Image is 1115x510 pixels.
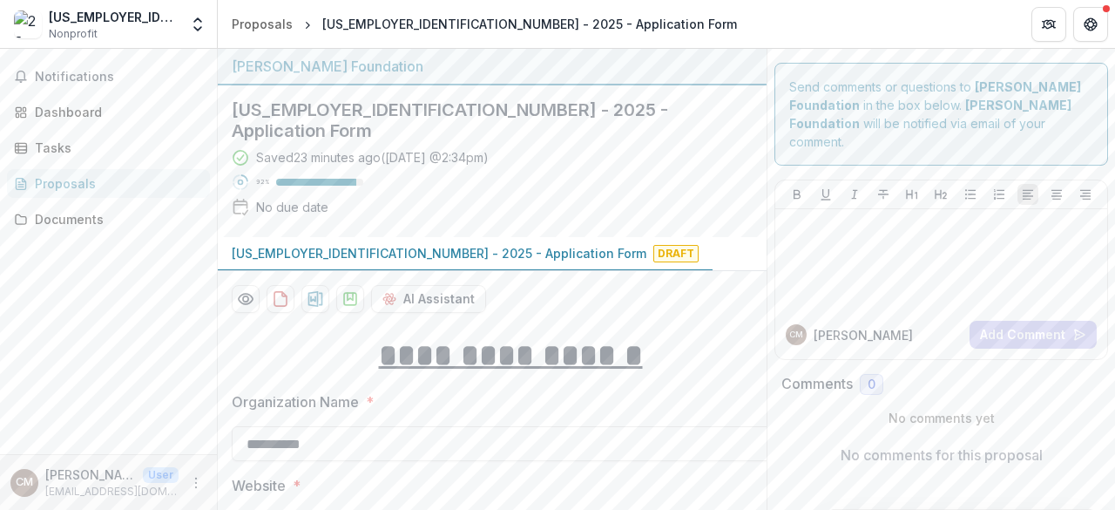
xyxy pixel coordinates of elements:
nav: breadcrumb [225,11,744,37]
p: Organization Name [232,391,359,412]
button: Get Help [1073,7,1108,42]
div: Tasks [35,139,196,157]
button: Add Comment [970,321,1097,349]
button: download-proposal [336,285,364,313]
button: Open entity switcher [186,7,210,42]
p: [US_EMPLOYER_IDENTIFICATION_NUMBER] - 2025 - Application Form [232,244,646,262]
button: Strike [873,184,894,205]
span: Draft [653,245,699,262]
div: Send comments or questions to in the box below. will be notified via email of your comment. [774,63,1108,166]
button: Notifications [7,63,210,91]
button: Partners [1031,7,1066,42]
p: No comments yet [781,409,1101,427]
p: No comments for this proposal [841,445,1043,466]
a: Proposals [225,11,300,37]
button: Italicize [844,184,865,205]
button: Align Left [1017,184,1038,205]
p: [PERSON_NAME] [45,466,136,484]
div: [PERSON_NAME] Foundation [232,56,753,77]
a: Proposals [7,169,210,198]
div: [US_EMPLOYER_IDENTIFICATION_NUMBER] [49,8,179,26]
span: Nonprofit [49,26,98,42]
a: Documents [7,205,210,234]
p: Website [232,475,286,496]
p: 92 % [256,176,269,188]
button: More [186,473,206,493]
div: Cassie Minder [789,330,803,339]
div: Proposals [232,15,293,33]
button: Align Right [1075,184,1096,205]
span: 0 [868,377,875,392]
p: [PERSON_NAME] [814,326,913,344]
div: [US_EMPLOYER_IDENTIFICATION_NUMBER] - 2025 - Application Form [322,15,737,33]
div: Documents [35,210,196,228]
img: 25-1320272 [14,10,42,38]
div: Dashboard [35,103,196,121]
button: Ordered List [989,184,1010,205]
button: download-proposal [301,285,329,313]
div: No due date [256,198,328,216]
a: Tasks [7,133,210,162]
h2: Comments [781,376,853,392]
button: Bullet List [960,184,981,205]
button: Underline [815,184,836,205]
h2: [US_EMPLOYER_IDENTIFICATION_NUMBER] - 2025 - Application Form [232,99,725,141]
button: AI Assistant [371,285,486,313]
p: User [143,467,179,483]
button: Bold [787,184,808,205]
a: Dashboard [7,98,210,126]
button: Heading 1 [902,184,922,205]
div: Saved 23 minutes ago ( [DATE] @ 2:34pm ) [256,148,489,167]
button: Heading 2 [930,184,951,205]
button: Align Center [1046,184,1067,205]
span: Notifications [35,70,203,85]
p: [EMAIL_ADDRESS][DOMAIN_NAME] [45,484,179,500]
button: Preview 9598912d-4ddb-452a-b6bc-dbeac20550bb-0.pdf [232,285,260,313]
div: Cassie Minder [16,477,33,488]
div: Proposals [35,174,196,193]
button: download-proposal [267,285,294,313]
